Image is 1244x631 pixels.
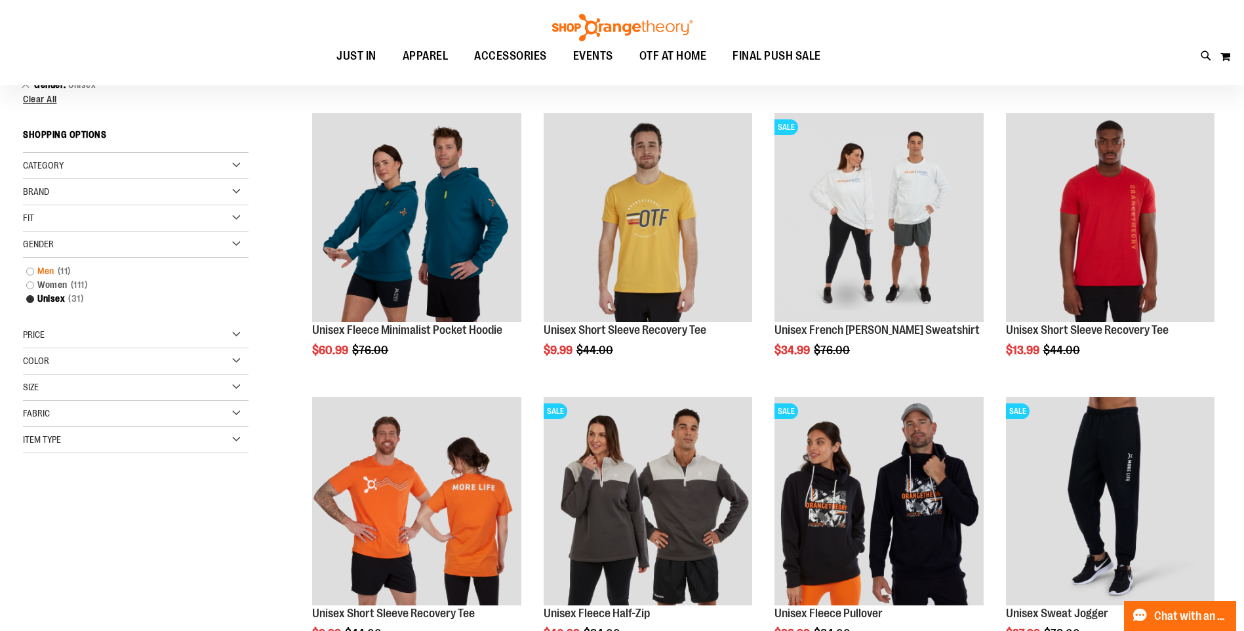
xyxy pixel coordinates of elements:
a: Product image for Unisex Sweat JoggerSALE [1006,397,1214,607]
a: Unisex French [PERSON_NAME] Sweatshirt [774,323,980,336]
a: Unisex French Terry Crewneck Sweatshirt primary imageSALE [774,113,983,323]
img: Product image for Unisex Fleece Pullover [774,397,983,605]
div: product [768,106,990,390]
span: Clear All [23,94,57,104]
span: OTF AT HOME [639,41,707,71]
a: Product image for Unisex Short Sleeve Recovery Tee [312,397,521,607]
span: $34.99 [774,344,812,357]
span: $13.99 [1006,344,1041,357]
span: SALE [774,119,798,135]
img: Product image for Unisex Fleece Half Zip [544,397,752,605]
a: Unisex31 [20,292,236,306]
img: Shop Orangetheory [550,14,694,41]
span: Gender [23,239,54,249]
span: $76.00 [814,344,852,357]
img: Product image for Unisex Sweat Jogger [1006,397,1214,605]
span: APPAREL [403,41,449,71]
div: product [306,106,527,390]
button: Chat with an Expert [1124,601,1237,631]
span: Price [23,329,45,340]
div: product [537,106,759,390]
img: Unisex Fleece Minimalist Pocket Hoodie [312,113,521,321]
span: 31 [65,292,87,306]
span: Brand [23,186,49,197]
a: Unisex Fleece Pullover [774,607,883,620]
div: product [999,106,1221,390]
span: SALE [1006,403,1030,419]
img: Product image for Unisex Short Sleeve Recovery Tee [1006,113,1214,321]
span: $44.00 [1043,344,1082,357]
span: 11 [54,264,74,278]
span: JUST IN [336,41,376,71]
span: $60.99 [312,344,350,357]
span: Fabric [23,408,50,418]
a: Unisex Short Sleeve Recovery Tee [544,323,706,336]
a: Unisex Short Sleeve Recovery Tee [1006,323,1169,336]
img: Product image for Unisex Short Sleeve Recovery Tee [312,397,521,605]
a: Unisex Fleece Minimalist Pocket Hoodie [312,323,502,336]
span: Fit [23,213,34,223]
span: Chat with an Expert [1154,610,1228,622]
img: Unisex French Terry Crewneck Sweatshirt primary image [774,113,983,321]
span: Category [23,160,64,171]
a: Men11 [20,264,236,278]
a: Unisex Fleece Half-Zip [544,607,650,620]
span: SALE [544,403,567,419]
a: Clear All [23,94,249,104]
span: Color [23,356,49,366]
span: SALE [774,403,798,419]
span: EVENTS [573,41,613,71]
span: $76.00 [352,344,390,357]
span: ACCESSORIES [474,41,547,71]
a: Product image for Unisex Short Sleeve Recovery Tee [1006,113,1214,323]
span: $44.00 [576,344,615,357]
a: Product image for Unisex Short Sleeve Recovery Tee [544,113,752,323]
a: Product image for Unisex Fleece Half ZipSALE [544,397,752,607]
span: Size [23,382,39,392]
strong: Shopping Options [23,123,249,153]
span: 111 [68,278,91,292]
a: Unisex Sweat Jogger [1006,607,1108,620]
span: $9.99 [544,344,574,357]
a: Women111 [20,278,236,292]
span: Item Type [23,434,61,445]
span: FINAL PUSH SALE [732,41,821,71]
img: Product image for Unisex Short Sleeve Recovery Tee [544,113,752,321]
a: Product image for Unisex Fleece PulloverSALE [774,397,983,607]
a: Unisex Fleece Minimalist Pocket Hoodie [312,113,521,323]
a: Unisex Short Sleeve Recovery Tee [312,607,475,620]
